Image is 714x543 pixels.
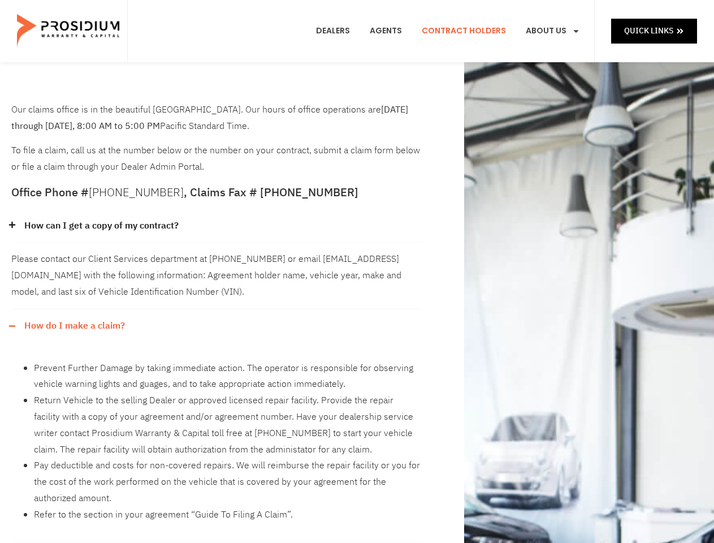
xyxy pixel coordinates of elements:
[308,10,588,52] nav: Menu
[413,10,514,52] a: Contract Holders
[11,102,422,175] div: To file a claim, call us at the number below or the number on your contract, submit a claim form ...
[24,218,179,234] a: How can I get a copy of my contract?
[517,10,588,52] a: About Us
[308,10,358,52] a: Dealers
[24,318,125,334] a: How do I make a claim?
[34,393,422,458] li: Return Vehicle to the selling Dealer or approved licensed repair facility. Provide the repair fac...
[11,102,422,135] p: Our claims office is in the beautiful [GEOGRAPHIC_DATA]. Our hours of office operations are Pacif...
[11,209,422,243] div: How can I get a copy of my contract?
[34,507,422,523] li: Refer to the section in your agreement “Guide To Filing A Claim”.
[89,184,184,201] a: [PHONE_NUMBER]
[361,10,410,52] a: Agents
[11,243,422,309] div: How can I get a copy of my contract?
[34,458,422,506] li: Pay deductible and costs for non-covered repairs. We will reimburse the repair facility or you fo...
[11,343,422,541] div: How do I make a claim?
[11,309,422,343] div: How do I make a claim?
[11,187,422,198] h5: Office Phone # , Claims Fax # [PHONE_NUMBER]
[11,103,408,133] b: [DATE] through [DATE], 8:00 AM to 5:00 PM
[34,360,422,393] li: Prevent Further Damage by taking immediate action. The operator is responsible for observing vehi...
[611,19,697,43] a: Quick Links
[624,24,673,38] span: Quick Links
